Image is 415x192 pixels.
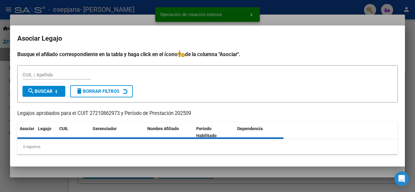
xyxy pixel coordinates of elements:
[394,171,409,186] div: Open Intercom Messenger
[90,122,145,142] datatable-header-cell: Gerenciador
[145,122,194,142] datatable-header-cell: Nombre Afiliado
[17,110,398,117] p: Legajos aprobados para el CUIT 27210862973 y Período de Prestación 202509
[70,85,133,97] button: Borrar Filtros
[17,122,36,142] datatable-header-cell: Asociar
[17,139,398,154] div: 0 registros
[59,126,68,131] span: CUIL
[27,89,53,94] span: Buscar
[235,122,284,142] datatable-header-cell: Dependencia
[27,87,35,95] mat-icon: search
[38,126,51,131] span: Legajo
[147,126,179,131] span: Nombre Afiliado
[196,126,217,138] span: Periodo Habilitado
[36,122,57,142] datatable-header-cell: Legajo
[17,33,398,44] h2: Asociar Legajo
[76,89,119,94] span: Borrar Filtros
[57,122,90,142] datatable-header-cell: CUIL
[20,126,34,131] span: Asociar
[237,126,263,131] span: Dependencia
[93,126,117,131] span: Gerenciador
[76,87,83,95] mat-icon: delete
[194,122,235,142] datatable-header-cell: Periodo Habilitado
[22,86,65,97] button: Buscar
[17,50,398,58] h4: Busque el afiliado correspondiente en la tabla y haga click en el ícono de la columna "Asociar".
